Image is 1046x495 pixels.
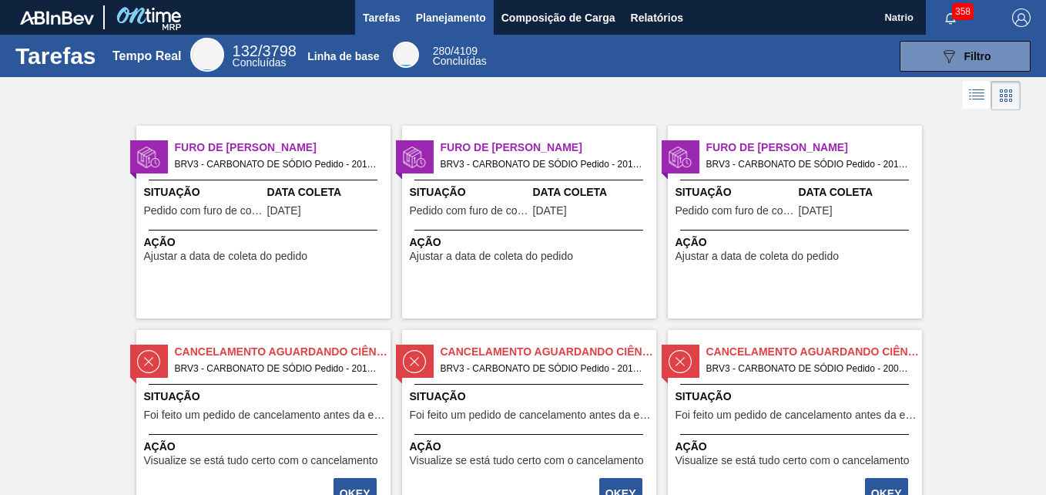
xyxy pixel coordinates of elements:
img: estado [403,350,426,373]
span: Data Coleta [533,184,652,200]
span: / [233,42,297,59]
span: Foi feito um pedido de cancelamento antes da etapa de aguardando faturamento [144,409,387,421]
div: Real Time [233,45,297,68]
img: estado [137,146,160,169]
span: Ação [676,234,918,251]
div: Linha de base [307,50,379,62]
span: Cancelamento aguardando ciência [441,344,656,360]
span: Cancelamento aguardando ciência [706,344,922,360]
span: Pedido com furo de coleta [410,205,529,217]
span: 29/09/2025 [799,205,833,217]
div: Visão em Cards [991,81,1021,110]
span: Cancelamento aguardando ciência [175,344,391,360]
span: Ajustar a data de coleta do pedido [676,251,840,262]
span: 31/08/2025 [533,205,567,217]
span: Filtro [964,50,991,62]
span: Situação [144,389,387,405]
span: 132 [233,42,258,59]
span: Ação [144,439,387,455]
span: 280 [433,45,451,57]
span: BRV3 - CARBONATO DE SÓDIO Pedido - 2018169 [441,156,644,173]
span: Pedido com furo de coleta [144,205,263,217]
span: Ação [144,234,387,251]
span: Furo de Coleta [441,140,656,156]
span: Furo de Coleta [175,140,391,156]
span: Data Coleta [267,184,387,200]
span: Ajustar a data de coleta do pedido [410,251,574,262]
span: BRV3 - CARBONATO DE SÓDIO Pedido - 2015500 [441,360,644,377]
span: Foi feito um pedido de cancelamento antes da etapa de aguardando faturamento [410,409,652,421]
span: Visualize se está tudo certo com o cancelamento [676,455,910,466]
h1: Tarefas [15,47,96,65]
span: Furo de Coleta [706,140,922,156]
span: Ação [676,439,918,455]
img: estado [669,350,692,373]
span: / [433,45,478,57]
img: TNhmsLtSVTkK8tSr43FrP2fwEKptu5GPRR3wAAAABJRU5ErkJggg== [20,11,94,25]
span: Situação [676,184,795,200]
span: Tarefas [363,8,401,27]
button: Filtro [900,41,1031,72]
span: Situação [410,389,652,405]
font: 3798 [262,42,297,59]
div: Tempo Real [112,49,182,63]
div: Base Line [393,42,419,68]
span: Composição de Carga [501,8,615,27]
span: Foi feito um pedido de cancelamento antes da etapa de aguardando faturamento [676,409,918,421]
span: Situação [676,389,918,405]
img: Logout [1012,8,1031,27]
div: Visão em Lista [963,81,991,110]
span: Situação [144,184,263,200]
span: 358 [952,3,974,20]
span: BRV3 - CARBONATO DE SÓDIO Pedido - 2007366 [706,360,910,377]
img: estado [403,146,426,169]
span: Data Coleta [799,184,918,200]
span: Visualize se está tudo certo com o cancelamento [410,455,644,466]
img: estado [669,146,692,169]
span: Visualize se está tudo certo com o cancelamento [144,455,378,466]
span: Planejamento [416,8,486,27]
span: BRV3 - CARBONATO DE SÓDIO Pedido - 2018209 [706,156,910,173]
span: BRV3 - CARBONATO DE SÓDIO Pedido - 2018168 [175,156,378,173]
span: Pedido com furo de coleta [676,205,795,217]
span: Concluídas [433,55,487,67]
button: Notificações [926,7,975,29]
font: 4109 [454,45,478,57]
img: estado [137,350,160,373]
div: Base Line [433,46,487,66]
span: Concluídas [233,56,287,69]
span: Ação [410,439,652,455]
span: 31/08/2025 [267,205,301,217]
span: Ação [410,234,652,251]
span: BRV3 - CARBONATO DE SÓDIO Pedido - 2015501 [175,360,378,377]
span: Ajustar a data de coleta do pedido [144,251,308,262]
span: Relatórios [631,8,683,27]
span: Situação [410,184,529,200]
div: Real Time [190,38,224,72]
